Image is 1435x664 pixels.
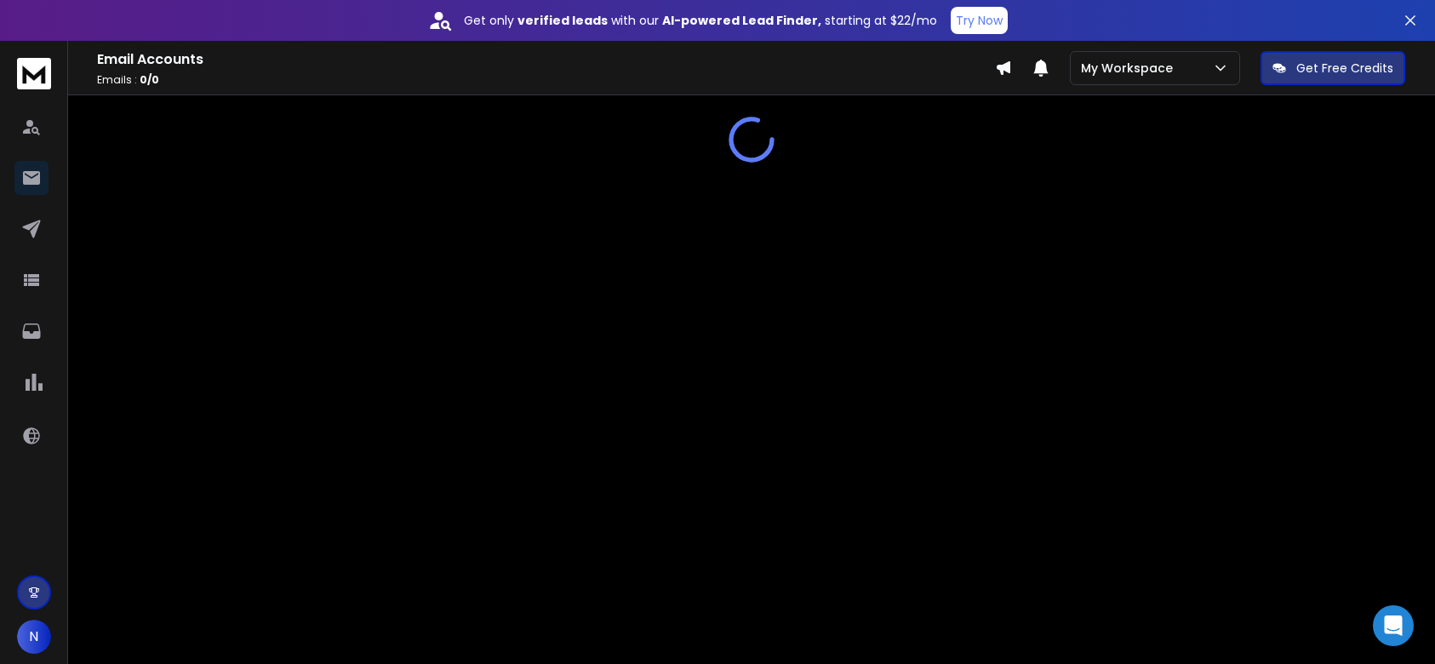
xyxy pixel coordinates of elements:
[1261,51,1405,85] button: Get Free Credits
[97,49,995,70] h1: Email Accounts
[1373,605,1414,646] div: Open Intercom Messenger
[97,73,995,87] p: Emails :
[1296,60,1393,77] p: Get Free Credits
[17,620,51,654] button: N
[464,12,937,29] p: Get only with our starting at $22/mo
[517,12,608,29] strong: verified leads
[140,72,159,87] span: 0 / 0
[1081,60,1180,77] p: My Workspace
[17,58,51,89] img: logo
[951,7,1008,34] button: Try Now
[662,12,821,29] strong: AI-powered Lead Finder,
[956,12,1003,29] p: Try Now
